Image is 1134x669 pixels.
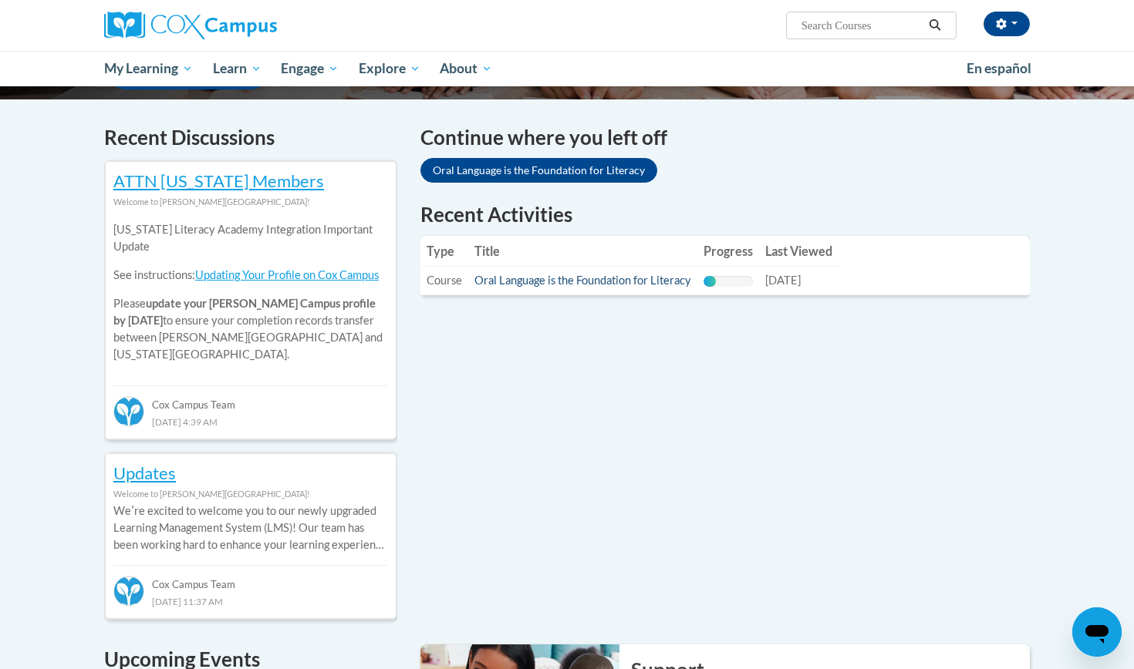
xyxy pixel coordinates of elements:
div: Please to ensure your completion records transfer between [PERSON_NAME][GEOGRAPHIC_DATA] and [US_... [113,210,388,375]
a: Learn [203,51,272,86]
img: Cox Campus Team [113,576,144,607]
a: Engage [271,51,349,86]
div: Cox Campus Team [113,385,388,413]
div: [DATE] 4:39 AM [113,413,388,430]
p: [US_STATE] Literacy Academy Integration Important Update [113,221,388,255]
div: Progress, % [704,276,716,287]
b: update your [PERSON_NAME] Campus profile by [DATE] [113,297,376,327]
span: Explore [359,59,420,78]
th: Type [420,236,468,267]
span: About [440,59,492,78]
a: About [430,51,503,86]
th: Last Viewed [759,236,839,267]
a: My Learning [94,51,203,86]
button: Search [923,16,947,35]
a: Updating Your Profile on Cox Campus [195,268,379,281]
img: Cox Campus Team [113,396,144,427]
img: Cox Campus [104,12,277,39]
span: My Learning [104,59,193,78]
h4: Continue where you left off [420,123,1030,153]
th: Title [468,236,697,267]
div: Welcome to [PERSON_NAME][GEOGRAPHIC_DATA]! [113,486,388,503]
a: ATTN [US_STATE] Members [113,170,324,191]
p: Weʹre excited to welcome you to our newly upgraded Learning Management System (LMS)! Our team has... [113,503,388,553]
button: Account Settings [984,12,1030,36]
span: Course [427,274,462,287]
a: Explore [349,51,430,86]
a: Oral Language is the Foundation for Literacy [474,274,691,287]
th: Progress [697,236,759,267]
span: [DATE] [765,274,801,287]
input: Search Courses [800,16,923,35]
h4: Recent Discussions [104,123,397,153]
div: [DATE] 11:37 AM [113,593,388,610]
iframe: Button to launch messaging window [1072,607,1122,657]
h1: Recent Activities [420,200,1030,228]
a: Cox Campus [104,12,397,39]
p: See instructions: [113,267,388,284]
span: Engage [281,59,339,78]
span: En español [967,60,1031,76]
div: Welcome to [PERSON_NAME][GEOGRAPHIC_DATA]! [113,193,388,210]
div: Cox Campus Team [113,565,388,593]
div: Main menu [81,51,1053,86]
a: Oral Language is the Foundation for Literacy [420,158,657,183]
a: En español [957,52,1041,85]
a: Updates [113,462,176,483]
span: Learn [213,59,262,78]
